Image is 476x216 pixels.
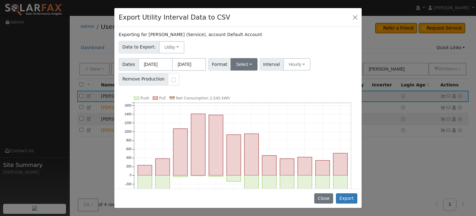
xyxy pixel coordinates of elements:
[176,96,230,100] text: Net Consumption 2,545 kWh
[156,159,170,175] rect: onclick=""
[125,113,132,116] text: 1400
[227,135,241,175] rect: onclick=""
[227,175,241,181] rect: onclick=""
[138,165,152,175] rect: onclick=""
[283,58,311,71] button: Hourly
[262,175,276,213] rect: onclick=""
[119,58,139,71] span: Dates
[262,155,276,175] rect: onclick=""
[125,182,131,186] text: -200
[119,73,168,85] span: Remove Production
[156,175,170,192] rect: onclick=""
[126,147,131,151] text: 600
[333,175,348,206] rect: onclick=""
[191,114,205,175] rect: onclick=""
[280,159,294,175] rect: onclick=""
[209,115,223,175] rect: onclick=""
[119,31,262,38] label: Exporting for [PERSON_NAME] (Service), account Default Account
[260,58,284,71] span: Interval
[173,175,187,177] rect: onclick=""
[209,175,223,176] rect: onclick=""
[138,175,152,204] rect: onclick=""
[351,13,359,21] button: Close
[126,165,131,168] text: 200
[208,58,231,71] span: Format
[119,12,230,22] h4: Export Utility Interval Data to CSV
[315,175,330,207] rect: onclick=""
[245,175,259,190] rect: onclick=""
[126,156,131,159] text: 400
[315,160,330,175] rect: onclick=""
[231,58,258,71] button: Select
[125,104,132,107] text: 1600
[125,121,132,125] text: 1200
[119,41,159,53] span: Data to Export:
[336,193,357,204] button: Export
[125,130,132,133] text: 1000
[245,134,259,175] rect: onclick=""
[140,96,149,100] text: Push
[159,96,166,100] text: Pull
[298,157,312,175] rect: onclick=""
[314,193,333,204] button: Close
[333,153,348,175] rect: onclick=""
[130,173,131,177] text: 0
[173,129,187,175] rect: onclick=""
[126,139,131,142] text: 800
[159,41,184,53] button: Utility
